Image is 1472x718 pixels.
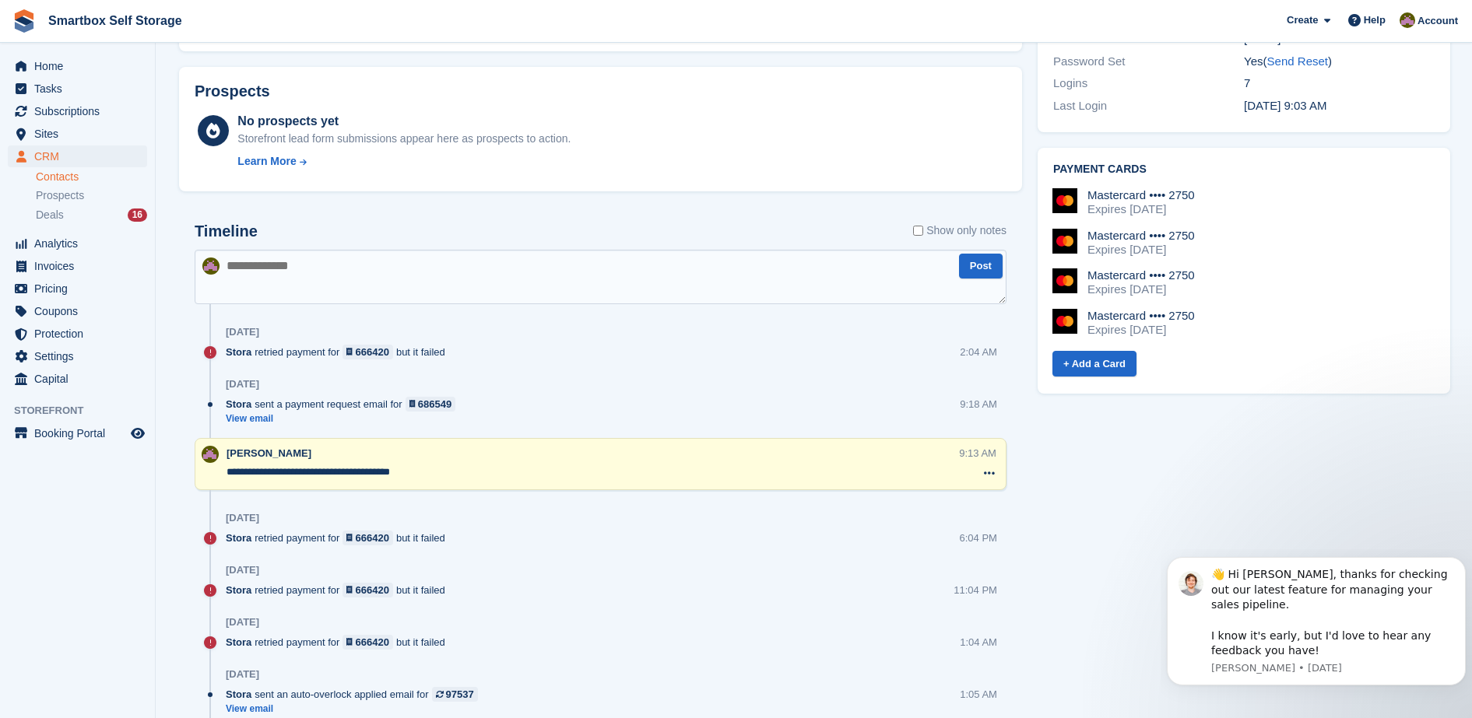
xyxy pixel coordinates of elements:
[1161,549,1472,710] iframe: Intercom notifications message
[34,345,128,367] span: Settings
[8,233,147,254] a: menu
[34,323,128,345] span: Protection
[237,153,296,170] div: Learn More
[12,9,36,33] img: stora-icon-8386f47178a22dfd0bd8f6a31ec36ba5ce8667c1dd55bd0f319d3a0aa187defe.svg
[356,345,389,359] div: 666420
[128,424,147,443] a: Preview store
[343,531,393,545] a: 666420
[959,446,996,461] div: 9:13 AM
[226,583,453,597] div: retried payment for but it failed
[1244,99,1326,112] time: 2025-03-01 09:03:21 UTC
[226,668,259,681] div: [DATE]
[8,278,147,299] a: menu
[432,687,478,702] a: 97537
[1244,53,1435,71] div: Yes
[226,345,453,359] div: retried payment for but it failed
[356,583,389,597] div: 666420
[202,446,219,463] img: Kayleigh Devlin
[226,397,463,412] div: sent a payment request email for
[1087,229,1195,243] div: Mastercard •••• 2750
[418,397,451,412] div: 686549
[226,531,251,545] span: Stora
[226,616,259,629] div: [DATE]
[42,8,188,33] a: Smartbox Self Storage
[226,687,251,702] span: Stora
[8,55,147,77] a: menu
[8,422,147,444] a: menu
[36,187,147,204] a: Prospects
[34,123,128,145] span: Sites
[237,153,571,170] a: Learn More
[1418,13,1458,29] span: Account
[226,378,259,391] div: [DATE]
[1287,12,1318,28] span: Create
[1400,12,1415,28] img: Kayleigh Devlin
[1052,268,1077,293] img: Mastercard Logo
[34,278,128,299] span: Pricing
[34,255,128,277] span: Invoices
[1053,75,1244,93] div: Logins
[34,422,128,444] span: Booking Portal
[226,531,453,545] div: retried payment for but it failed
[343,583,393,597] a: 666420
[1244,75,1435,93] div: 7
[960,687,997,702] div: 1:05 AM
[14,403,155,419] span: Storefront
[226,635,251,650] span: Stora
[226,397,251,412] span: Stora
[913,222,923,239] input: Show only notes
[36,208,64,222] span: Deals
[1087,188,1195,202] div: Mastercard •••• 2750
[8,255,147,277] a: menu
[226,687,486,702] div: sent an auto-overlock applied email for
[1263,54,1332,68] span: ( )
[1087,243,1195,257] div: Expires [DATE]
[1052,229,1077,254] img: Mastercard Logo
[446,687,474,702] div: 97537
[34,368,128,390] span: Capital
[237,112,571,131] div: No prospects yet
[343,345,393,359] a: 666420
[195,82,270,100] h2: Prospects
[34,100,128,122] span: Subscriptions
[226,583,251,597] span: Stora
[34,78,128,100] span: Tasks
[8,145,147,167] a: menu
[356,635,389,650] div: 666420
[34,55,128,77] span: Home
[36,170,147,184] a: Contacts
[1087,268,1195,282] div: Mastercard •••• 2750
[1052,351,1136,377] a: + Add a Card
[1267,54,1328,68] a: Send Reset
[1053,163,1435,176] h2: Payment cards
[195,222,258,240] h2: Timeline
[226,326,259,338] div: [DATE]
[960,397,997,412] div: 9:18 AM
[1053,53,1244,71] div: Password Set
[1087,282,1195,296] div: Expires [DATE]
[8,123,147,145] a: menu
[226,512,259,524] div: [DATE]
[128,208,147,222] div: 16
[36,188,84,203] span: Prospects
[960,345,997,359] div: 2:04 AM
[954,583,997,597] div: 11:04 PM
[1087,202,1195,216] div: Expires [DATE]
[959,254,1003,279] button: Post
[34,300,128,322] span: Coupons
[8,345,147,367] a: menu
[202,257,220,275] img: Kayleigh Devlin
[960,635,997,650] div: 1:04 AM
[343,635,393,650] a: 666420
[960,531,997,545] div: 6:04 PM
[1052,188,1077,213] img: Mastercard Logo
[237,131,571,147] div: Storefront lead form submissions appear here as prospects to action.
[1364,12,1386,28] span: Help
[913,222,1007,239] label: Show only notes
[8,78,147,100] a: menu
[1087,309,1195,323] div: Mastercard •••• 2750
[8,323,147,345] a: menu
